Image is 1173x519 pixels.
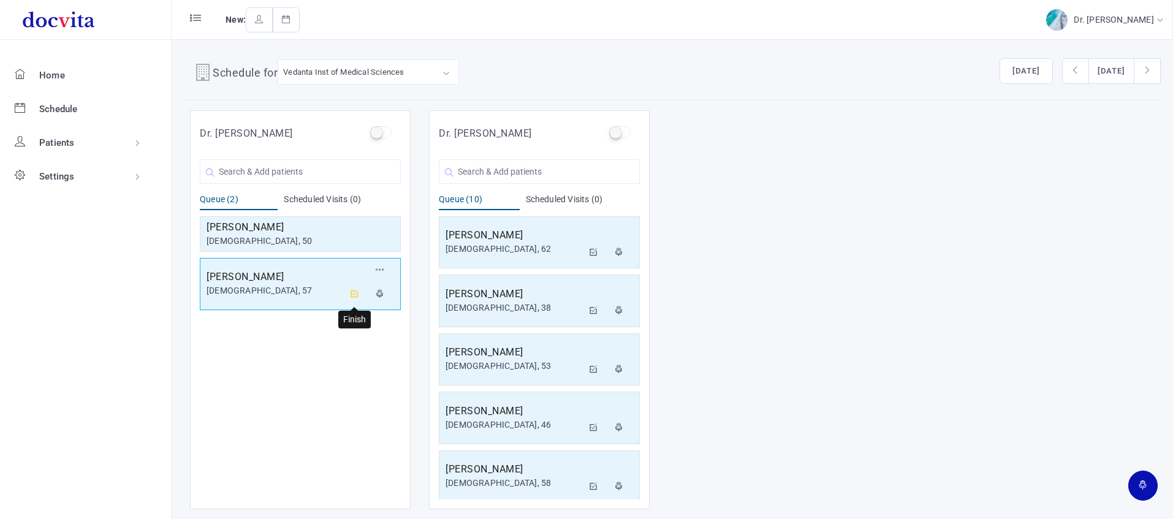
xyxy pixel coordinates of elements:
span: Settings [39,171,75,182]
div: [DEMOGRAPHIC_DATA], 62 [446,243,583,256]
img: img-2.jpg [1046,9,1068,31]
h4: Schedule for [213,64,278,84]
div: [DEMOGRAPHIC_DATA], 57 [207,284,344,297]
span: Schedule [39,104,78,115]
div: Queue (10) [439,193,520,210]
div: [DEMOGRAPHIC_DATA], 58 [446,477,583,490]
span: New: [226,15,246,25]
input: Search & Add patients [439,159,640,184]
h5: Dr. [PERSON_NAME] [439,126,532,141]
div: Vedanta Inst of Medical Sciences [283,65,404,79]
h5: [PERSON_NAME] [446,287,583,301]
div: Finish [338,311,371,328]
button: [DATE] [1088,58,1134,84]
div: [DEMOGRAPHIC_DATA], 50 [207,235,394,248]
div: Queue (2) [200,193,278,210]
h5: [PERSON_NAME] [207,270,344,284]
span: Patients [39,137,75,148]
span: Home [39,70,65,81]
h5: [PERSON_NAME] [446,404,583,419]
div: [DEMOGRAPHIC_DATA], 38 [446,301,583,314]
h5: [PERSON_NAME] [207,220,394,235]
h5: [PERSON_NAME] [446,345,583,360]
span: Dr. [PERSON_NAME] [1074,15,1156,25]
h5: [PERSON_NAME] [446,462,583,477]
h5: Dr. [PERSON_NAME] [200,126,293,141]
button: [DATE] [1000,58,1053,84]
input: Search & Add patients [200,159,401,184]
div: Scheduled Visits (0) [526,193,640,210]
div: Scheduled Visits (0) [284,193,401,210]
div: [DEMOGRAPHIC_DATA], 53 [446,360,583,373]
h5: [PERSON_NAME] [446,228,583,243]
div: [DEMOGRAPHIC_DATA], 46 [446,419,583,431]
